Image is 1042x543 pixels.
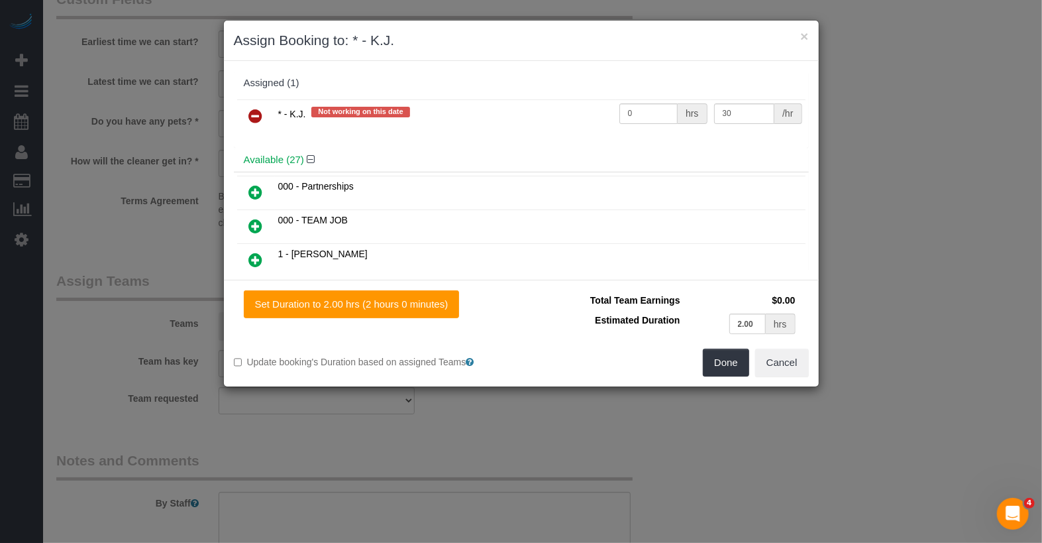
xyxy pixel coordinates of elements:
td: Total Team Earnings [531,290,684,310]
button: × [800,29,808,43]
span: Not working on this date [311,107,409,117]
div: /hr [774,103,802,124]
h4: Available (27) [244,154,799,166]
div: hrs [678,103,707,124]
span: 1 - [PERSON_NAME] [278,249,368,259]
label: Update booking's Duration based on assigned Teams [234,355,511,369]
span: 000 - TEAM JOB [278,215,348,225]
button: Set Duration to 2.00 hrs (2 hours 0 minutes) [244,290,460,318]
span: * - K.J. [278,109,306,119]
button: Done [703,349,749,377]
td: $0.00 [684,290,799,310]
span: 000 - Partnerships [278,181,354,192]
h3: Assign Booking to: * - K.J. [234,30,809,50]
span: Estimated Duration [595,315,680,326]
input: Update booking's Duration based on assigned Teams [234,358,242,367]
div: hrs [766,314,795,334]
button: Cancel [755,349,809,377]
iframe: Intercom live chat [997,498,1029,530]
span: 4 [1024,498,1035,509]
div: Assigned (1) [244,78,799,89]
